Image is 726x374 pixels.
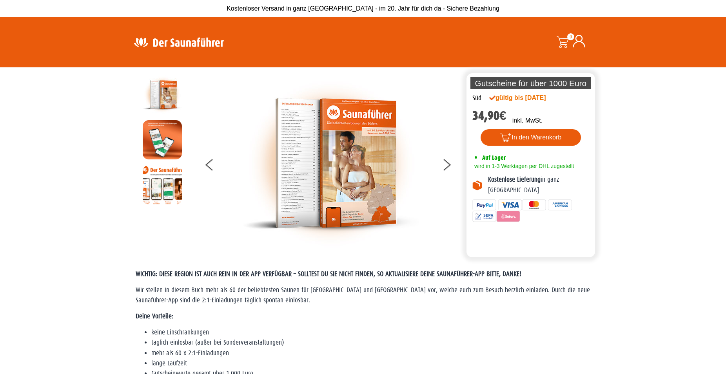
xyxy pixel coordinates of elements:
[143,75,182,114] img: der-saunafuehrer-2025-sued
[472,93,481,103] div: Süd
[136,313,173,320] strong: Deine Vorteile:
[567,33,574,40] span: 0
[489,93,563,103] div: gültig bis [DATE]
[472,163,574,169] span: wird in 1-3 Werktagen per DHL zugestellt
[143,120,182,159] img: MOCKUP-iPhone_regional
[488,176,541,183] b: Kostenlose Lieferung
[227,5,499,12] span: Kostenloser Versand in ganz [GEOGRAPHIC_DATA] - im 20. Jahr für dich da - Sichere Bezahlung
[470,77,591,89] p: Gutscheine für über 1000 Euro
[512,116,543,125] p: inkl. MwSt.
[472,108,506,123] bdi: 34,90
[488,175,589,195] p: in ganz [GEOGRAPHIC_DATA]
[481,129,581,146] button: In den Warenkorb
[143,165,182,204] img: Anleitung7tn
[136,270,521,278] span: WICHTIG: DIESE REGION IST AUCH REIN IN DER APP VERFÜGBAR – SOLLTEST DU SIE NICHT FINDEN, SO AKTUA...
[151,327,590,338] li: keine Einschränkungen
[136,286,590,304] span: Wir stellen in diesem Buch mehr als 60 der beliebtesten Saunen für [GEOGRAPHIC_DATA] und [GEOGRAP...
[151,348,590,358] li: mehr als 60 x 2:1-Einladungen
[482,154,506,161] span: Auf Lager
[151,338,590,348] li: täglich einlösbar (außer bei Sonderveranstaltungen)
[243,75,419,251] img: der-saunafuehrer-2025-sued
[499,108,506,123] span: €
[151,358,590,369] li: lange Laufzeit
